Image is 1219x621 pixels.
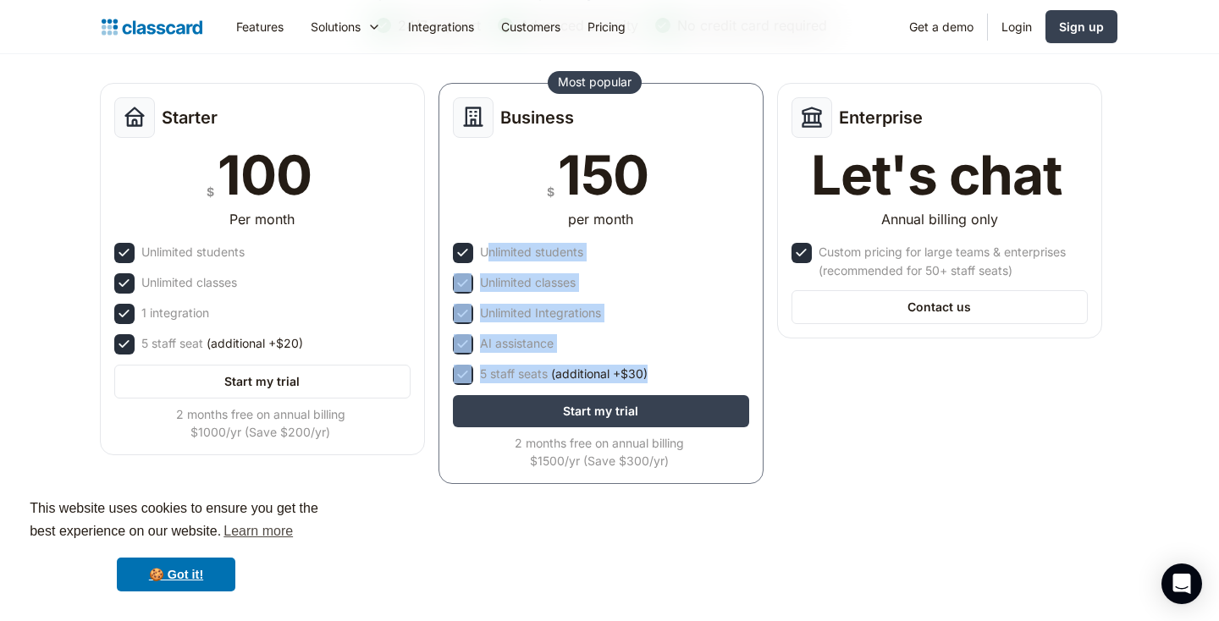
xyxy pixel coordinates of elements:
[394,8,488,46] a: Integrations
[988,8,1045,46] a: Login
[480,243,583,261] div: Unlimited students
[221,519,295,544] a: learn more about cookies
[207,181,214,202] div: $
[896,8,987,46] a: Get a demo
[568,209,633,229] div: per month
[117,558,235,591] a: dismiss cookie message
[488,8,574,46] a: Customers
[551,365,648,383] span: (additional +$30)
[141,273,237,292] div: Unlimited classes
[229,209,295,229] div: Per month
[558,148,648,202] div: 150
[102,15,202,39] a: home
[480,365,648,383] div: 5 staff seats
[311,18,361,36] div: Solutions
[881,209,998,229] div: Annual billing only
[1059,18,1104,36] div: Sign up
[141,243,245,261] div: Unlimited students
[811,148,1062,202] div: Let's chat
[480,273,576,292] div: Unlimited classes
[574,8,639,46] a: Pricing
[297,8,394,46] div: Solutions
[480,334,554,353] div: AI assistance
[114,365,411,398] a: Start my trial
[547,181,554,202] div: $
[453,434,746,470] div: 2 months free on annual billing $1500/yr (Save $300/yr)
[839,107,923,128] h2: Enterprise
[558,74,632,91] div: Most popular
[141,304,209,322] div: 1 integration
[819,243,1084,280] div: Custom pricing for large teams & enterprises (recommended for 50+ staff seats)
[141,334,303,353] div: 5 staff seat
[30,498,323,544] span: This website uses cookies to ensure you get the best experience on our website.
[218,148,311,202] div: 100
[480,304,601,322] div: Unlimited Integrations
[14,482,339,607] div: cookieconsent
[1161,563,1202,604] div: Open Intercom Messenger
[792,290,1088,324] a: Contact us
[162,107,218,128] h2: Starter
[1045,10,1117,43] a: Sign up
[223,8,297,46] a: Features
[114,405,407,441] div: 2 months free on annual billing $1000/yr (Save $200/yr)
[453,395,749,427] a: Start my trial
[500,107,574,128] h2: Business
[207,334,303,353] span: (additional +$20)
